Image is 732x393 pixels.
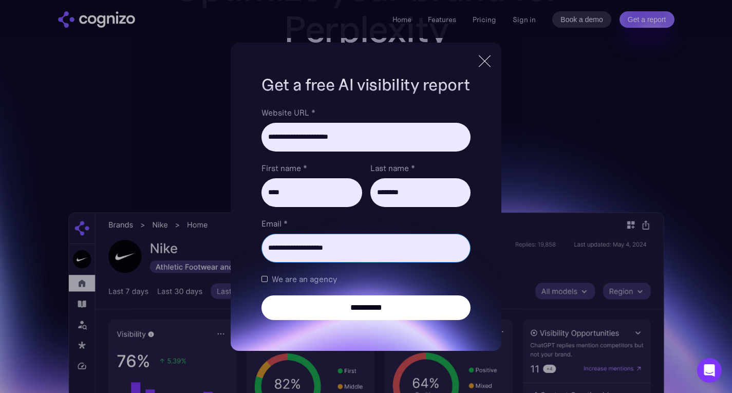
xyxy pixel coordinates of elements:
[272,273,337,285] span: We are an agency
[370,162,471,174] label: Last name *
[261,217,470,230] label: Email *
[261,162,362,174] label: First name *
[261,106,470,320] form: Brand Report Form
[261,106,470,119] label: Website URL *
[697,358,722,383] div: Open Intercom Messenger
[261,73,470,96] h1: Get a free AI visibility report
